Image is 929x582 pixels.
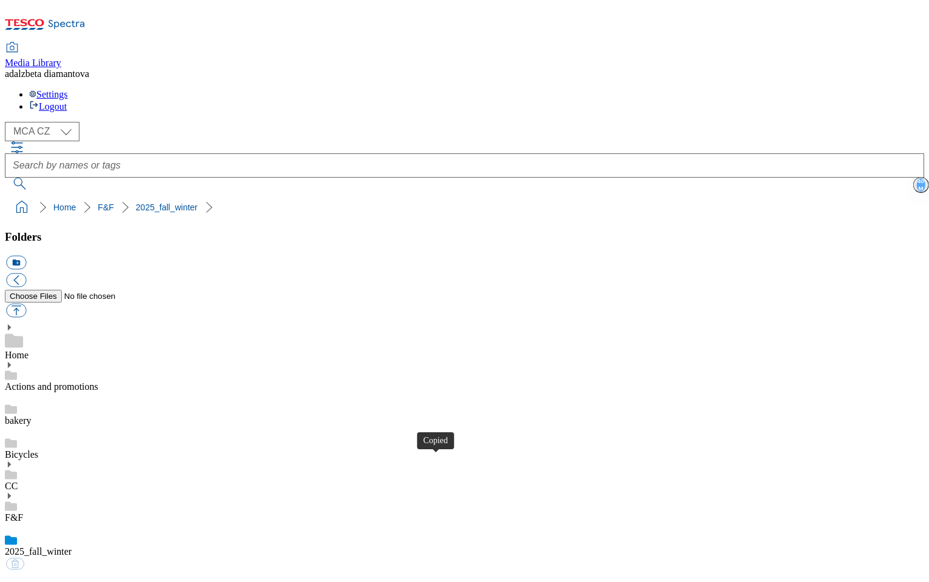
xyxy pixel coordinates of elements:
a: Settings [29,89,68,99]
a: home [12,198,32,217]
a: F&F [5,512,23,523]
a: bakery [5,415,32,426]
a: Bicycles [5,449,38,460]
a: Actions and promotions [5,381,98,392]
span: alzbeta diamantova [14,69,89,79]
nav: breadcrumb [5,196,924,219]
span: Media Library [5,58,61,68]
a: F&F [98,202,113,212]
a: 2025_fall_winter [136,202,198,212]
a: Logout [29,101,67,112]
h3: Folders [5,230,924,244]
a: 2025_fall_winter [5,546,72,557]
a: Home [53,202,76,212]
a: Home [5,350,29,360]
span: ad [5,69,14,79]
a: CC [5,481,18,491]
input: Search by names or tags [5,153,924,178]
a: Media Library [5,43,61,69]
